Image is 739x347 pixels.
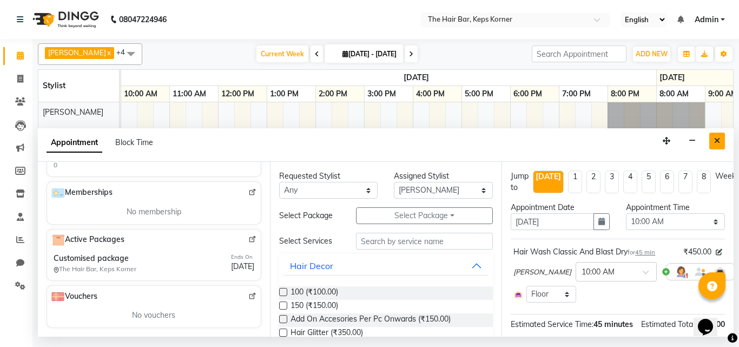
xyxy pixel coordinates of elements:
[51,186,113,199] span: Memberships
[170,86,209,102] a: 11:00 AM
[678,171,692,193] li: 7
[511,213,594,230] input: yyyy-mm-dd
[513,246,655,258] div: Hair Wash Classic And Blast Dry
[291,327,363,341] span: Hair Glitter (₹350.00)
[47,133,102,153] span: Appointment
[127,206,181,218] span: No membership
[695,14,718,25] span: Admin
[365,86,399,102] a: 3:00 PM
[291,300,338,313] span: 150 (₹150.00)
[586,171,601,193] li: 2
[694,265,707,278] img: Member.png
[356,233,493,250] input: Search by service name
[51,290,97,303] span: Vouchers
[256,45,308,62] span: Current Week
[279,171,378,182] div: Requested Stylist
[132,310,175,321] span: No vouchers
[660,171,674,193] li: 6
[513,267,571,278] span: [PERSON_NAME]
[628,248,655,256] small: for
[657,86,691,102] a: 8:00 AM
[413,86,447,102] a: 4:00 PM
[694,304,728,336] iframe: chat widget
[709,133,725,149] button: Close
[675,265,688,278] img: Hairdresser.png
[231,253,253,260] span: Ends On
[43,107,103,117] span: [PERSON_NAME]
[511,335,725,346] div: Appointment Notes
[626,202,725,213] div: Appointment Time
[283,256,489,276] button: Hair Decor
[593,319,633,329] span: 45 minutes
[119,4,167,35] b: 08047224946
[271,235,348,247] div: Select Services
[568,171,582,193] li: 1
[641,319,696,329] span: Estimated Total:
[633,47,670,62] button: ADD NEW
[54,253,129,264] span: Customised package
[340,50,399,58] span: [DATE] - [DATE]
[642,171,656,193] li: 5
[356,207,493,224] button: Select Package
[316,86,350,102] a: 2:00 PM
[54,160,57,170] div: 0
[532,45,626,62] input: Search Appointment
[271,210,348,221] div: Select Package
[106,48,111,57] a: x
[291,286,338,300] span: 100 (₹100.00)
[511,202,610,213] div: Appointment Date
[291,313,451,327] span: Add On Accesories Per Pc Onwards (₹150.00)
[115,138,153,147] span: Block Time
[536,171,561,182] div: [DATE]
[54,264,189,274] span: The Hair Bar, Keps Korner
[716,249,722,256] i: Edit price
[683,246,711,258] span: ₹450.00
[28,4,102,35] img: logo
[462,86,496,102] a: 5:00 PM
[116,48,133,56] span: +4
[219,86,257,102] a: 12:00 PM
[714,265,727,278] img: Interior.png
[635,248,655,256] span: 45 min
[636,50,668,58] span: ADD NEW
[513,290,523,299] img: Interior.png
[511,86,545,102] a: 6:00 PM
[394,171,493,182] div: Assigned Stylist
[608,86,642,102] a: 8:00 PM
[401,70,432,86] a: September 29, 2025
[121,86,160,102] a: 10:00 AM
[51,234,124,247] span: Active Packages
[48,48,106,57] span: [PERSON_NAME]
[559,86,593,102] a: 7:00 PM
[697,171,711,193] li: 8
[623,171,637,193] li: 4
[267,86,301,102] a: 1:00 PM
[511,319,593,329] span: Estimated Service Time:
[231,261,254,272] span: [DATE]
[657,70,688,86] a: September 30, 2025
[43,81,65,90] span: Stylist
[605,171,619,193] li: 3
[290,259,333,272] div: Hair Decor
[511,171,529,193] div: Jump to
